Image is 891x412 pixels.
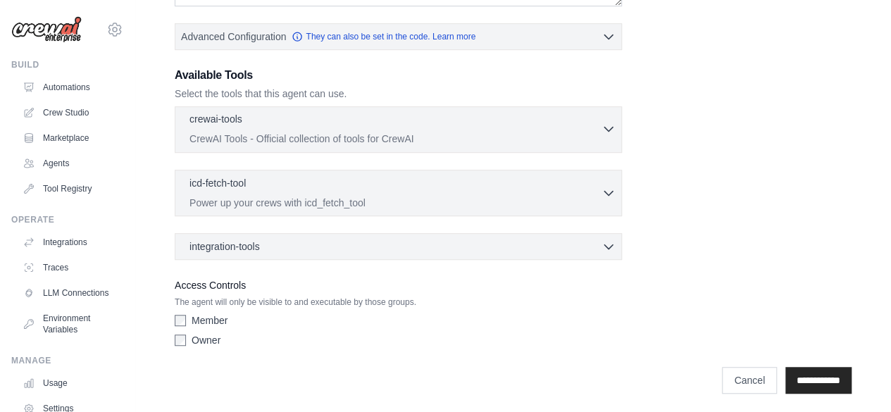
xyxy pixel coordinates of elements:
[181,176,616,210] button: icd-fetch-tool Power up your crews with icd_fetch_tool
[17,76,123,99] a: Automations
[11,16,82,43] img: Logo
[192,333,220,347] label: Owner
[17,101,123,124] a: Crew Studio
[181,30,286,44] span: Advanced Configuration
[192,313,228,327] label: Member
[292,31,475,42] a: They can also be set in the code. Learn more
[175,296,622,308] p: The agent will only be visible to and executable by those groups.
[722,367,777,394] a: Cancel
[17,282,123,304] a: LLM Connections
[175,24,621,49] button: Advanced Configuration They can also be set in the code. Learn more
[17,307,123,341] a: Environment Variables
[17,256,123,279] a: Traces
[17,127,123,149] a: Marketplace
[17,152,123,175] a: Agents
[175,87,622,101] p: Select the tools that this agent can use.
[175,67,622,84] h3: Available Tools
[189,112,242,126] p: crewai-tools
[189,239,260,254] span: integration-tools
[11,214,123,225] div: Operate
[11,59,123,70] div: Build
[181,239,616,254] button: integration-tools
[17,231,123,254] a: Integrations
[181,112,616,146] button: crewai-tools CrewAI Tools - Official collection of tools for CrewAI
[17,177,123,200] a: Tool Registry
[189,176,246,190] p: icd-fetch-tool
[189,196,602,210] p: Power up your crews with icd_fetch_tool
[189,132,602,146] p: CrewAI Tools - Official collection of tools for CrewAI
[17,372,123,394] a: Usage
[175,277,622,294] label: Access Controls
[11,355,123,366] div: Manage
